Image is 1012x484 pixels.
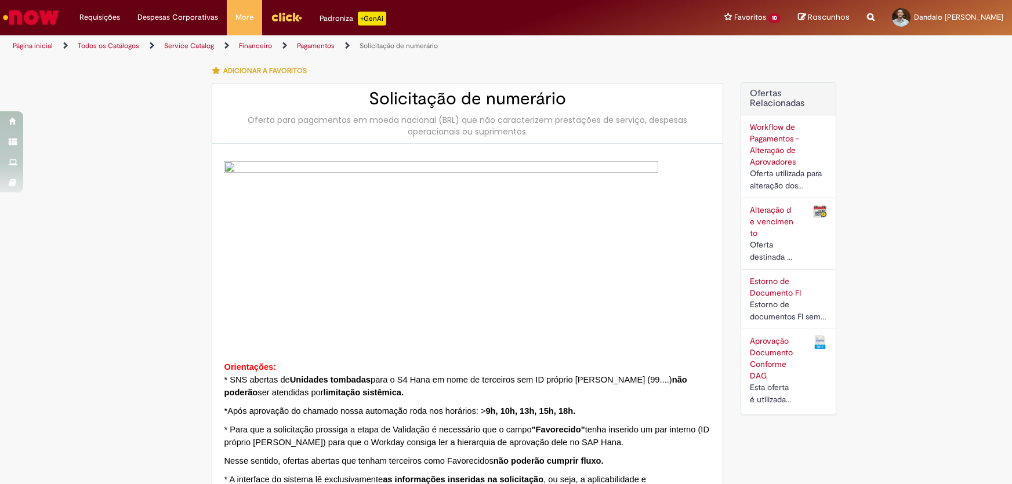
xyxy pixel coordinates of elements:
[813,335,827,349] img: Aprovação Documento Conforme DAG
[360,41,438,50] a: Solicitação de numerário
[223,66,307,75] span: Adicionar a Favoritos
[164,41,214,50] a: Service Catalog
[224,375,687,397] strong: não poderão
[79,12,120,23] span: Requisições
[768,13,781,23] span: 10
[324,388,404,397] strong: limitação sistêmica.
[235,12,253,23] span: More
[914,12,1003,22] span: Dandalo [PERSON_NAME]
[224,114,711,137] div: Oferta para pagamentos em moeda nacional (BRL) que não caracterizem prestações de serviço, despes...
[734,12,766,23] span: Favoritos
[137,12,218,23] span: Despesas Corporativas
[750,122,799,167] a: Workflow de Pagamentos - Alteração de Aprovadores
[224,362,276,372] span: Orientações:
[78,41,139,50] a: Todos os Catálogos
[224,406,580,416] span: *Após aprovação do chamado nossa automação roda nos horários:
[212,59,313,83] button: Adicionar a Favoritos
[481,406,486,416] span: >
[224,161,658,337] img: sys_attachment.do
[320,12,386,26] div: Padroniza
[383,475,543,484] strong: as informações inseridas na solicitação
[297,41,335,50] a: Pagamentos
[750,89,827,109] h2: Ofertas Relacionadas
[224,456,603,465] span: Nesse sentido, ofertas abertas que tenham terceiros como Favorecidos
[494,456,604,465] strong: não poderão cumprir fluxo.
[13,41,53,50] a: Página inicial
[750,205,793,238] a: Alteração de vencimento
[750,239,796,263] div: Oferta destinada à alteração de data de pagamento
[224,375,687,397] span: * SNS abertas de para o S4 Hana em nome de terceiros sem ID próprio [PERSON_NAME] (99....) ser at...
[271,8,302,26] img: click_logo_yellow_360x200.png
[808,12,850,23] span: Rascunhos
[750,276,801,298] a: Estorno de Documento FI
[1,6,61,29] img: ServiceNow
[224,425,709,447] span: * Para que a solicitação prossiga a etapa de Validação é necessário que o campo tenha inserido um...
[9,35,666,57] ul: Trilhas de página
[485,406,575,416] span: 9h, 10h, 13h, 15h, 18h.
[750,299,827,323] div: Estorno de documentos FI sem partidas compensadas
[750,168,827,192] div: Oferta utilizada para alteração dos aprovadores cadastrados no workflow de documentos a pagar.
[813,204,827,218] img: Alteração de vencimento
[224,89,711,108] h2: Solicitação de numerário
[290,375,371,384] strong: Unidades tombadas
[532,425,585,434] strong: "Favorecido"
[741,82,836,415] div: Ofertas Relacionadas
[239,41,272,50] a: Financeiro
[358,12,386,26] p: +GenAi
[798,12,850,23] a: Rascunhos
[750,336,793,381] a: Aprovação Documento Conforme DAG
[750,381,796,406] div: Esta oferta é utilizada para o Campo solicitar a aprovação do documento que esta fora da alçada d...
